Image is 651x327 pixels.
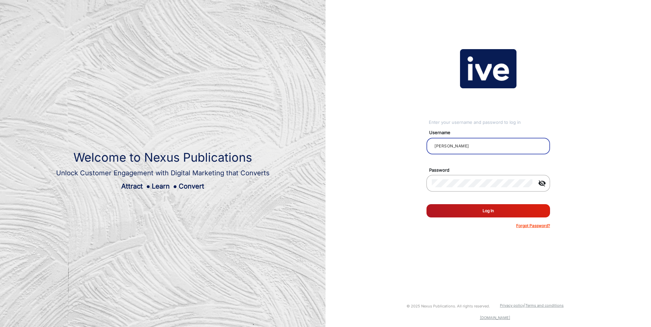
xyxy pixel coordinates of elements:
a: [DOMAIN_NAME] [480,315,510,320]
div: Enter your username and password to log in [429,119,550,126]
mat-label: Username [424,129,558,136]
button: Log In [426,204,550,217]
small: © 2025 Nexus Publications. All rights reserved. [407,304,490,308]
mat-label: Password [424,167,558,174]
input: Your username [432,142,545,150]
img: vmg-logo [460,49,516,88]
span: ● [173,182,177,190]
span: ● [146,182,150,190]
a: Privacy policy [500,303,524,308]
div: Unlock Customer Engagement with Digital Marketing that Converts [56,168,270,178]
a: | [524,303,525,308]
mat-icon: visibility_off [534,179,550,187]
p: Forgot Password? [516,223,550,229]
div: Attract Learn Convert [56,181,270,191]
h1: Welcome to Nexus Publications [56,150,270,165]
a: Terms and conditions [525,303,564,308]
